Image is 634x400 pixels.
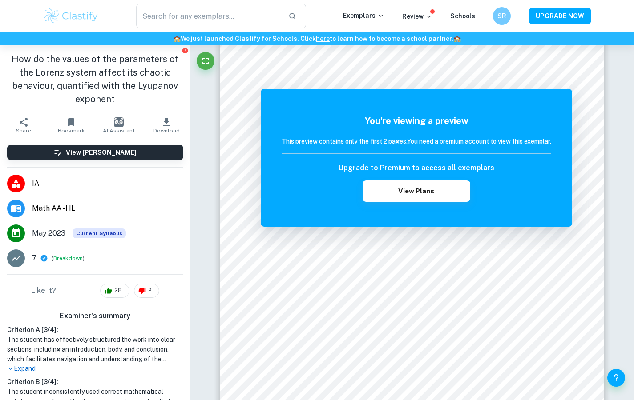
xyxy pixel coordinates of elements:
[143,286,157,295] span: 2
[48,113,95,138] button: Bookmark
[7,364,183,373] p: Expand
[58,128,85,134] span: Bookmark
[197,52,214,70] button: Fullscreen
[607,369,625,387] button: Help and Feedback
[136,4,282,28] input: Search for any exemplars...
[282,136,551,146] h6: This preview contains only the first 2 pages. You need a premium account to view this exemplar.
[66,148,137,157] h6: View [PERSON_NAME]
[363,180,470,202] button: View Plans
[453,35,461,42] span: 🏫
[450,12,475,20] a: Schools
[7,377,183,387] h6: Criterion B [ 3 / 4 ]:
[43,7,100,25] img: Clastify logo
[53,254,83,262] button: Breakdown
[114,117,124,127] img: AI Assistant
[339,163,494,173] h6: Upgrade to Premium to access all exemplars
[7,335,183,364] h1: The student has effectively structured the work into clear sections, including an introduction, b...
[73,228,126,238] div: This exemplar is based on the current syllabus. Feel free to refer to it for inspiration/ideas wh...
[316,35,330,42] a: here
[497,11,507,21] h6: SR
[4,311,187,321] h6: Examiner's summary
[31,285,56,296] h6: Like it?
[182,47,189,54] button: Report issue
[52,254,85,263] span: ( )
[32,228,65,239] span: May 2023
[32,203,183,214] span: Math AA - HL
[402,12,432,21] p: Review
[7,145,183,160] button: View [PERSON_NAME]
[529,8,591,24] button: UPGRADE NOW
[73,228,126,238] span: Current Syllabus
[343,11,384,20] p: Exemplars
[103,128,135,134] span: AI Assistant
[493,7,511,25] button: SR
[95,113,143,138] button: AI Assistant
[32,178,183,189] span: IA
[153,128,180,134] span: Download
[109,286,127,295] span: 28
[143,113,190,138] button: Download
[16,128,31,134] span: Share
[2,34,632,44] h6: We just launched Clastify for Schools. Click to learn how to become a school partner.
[282,114,551,128] h5: You're viewing a preview
[173,35,181,42] span: 🏫
[32,253,36,264] p: 7
[7,325,183,335] h6: Criterion A [ 3 / 4 ]:
[7,52,183,106] h1: How do the values of the parameters of the Lorenz system affect its chaotic behaviour, quantified...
